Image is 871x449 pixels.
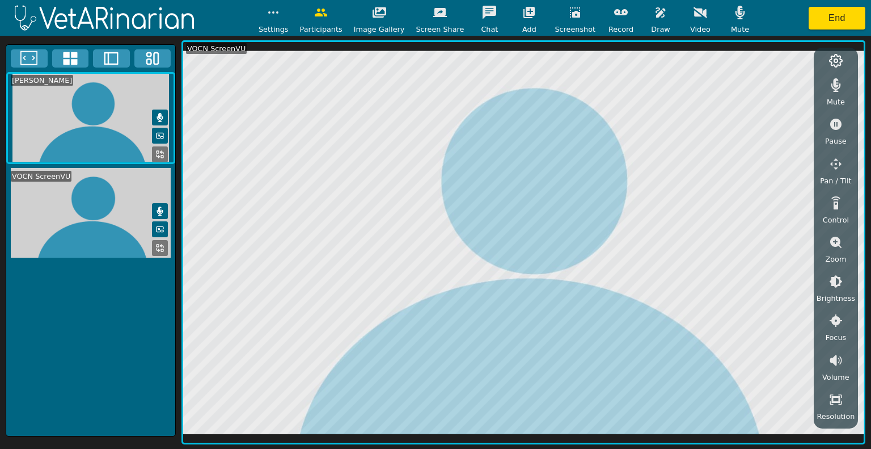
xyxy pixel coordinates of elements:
button: End [809,7,865,30]
span: Pan / Tilt [820,175,851,186]
span: Pause [825,136,847,146]
button: Picture in Picture [152,221,168,237]
span: Zoom [825,254,846,265]
button: 4x4 [52,49,89,68]
span: Video [690,24,711,35]
button: Mute [152,110,168,125]
button: Replace Feed [152,240,168,256]
span: Resolution [817,411,855,422]
span: Settings [259,24,289,35]
img: logoWhite.png [6,2,204,34]
span: Volume [822,372,849,383]
button: Mute [152,203,168,219]
span: Focus [826,332,847,343]
span: Mute [827,96,845,107]
span: Add [522,24,536,35]
span: Mute [731,24,749,35]
button: Two Window Medium [93,49,130,68]
button: Three Window Medium [134,49,171,68]
span: Brightness [817,293,855,304]
span: Chat [481,24,498,35]
button: Fullscreen [11,49,48,68]
span: Record [608,24,633,35]
span: Screenshot [555,24,595,35]
div: VOCN ScreenVU [186,43,247,54]
button: Picture in Picture [152,128,168,144]
span: Image Gallery [354,24,405,35]
div: VOCN ScreenVU [11,171,71,182]
span: Participants [299,24,342,35]
button: Replace Feed [152,146,168,162]
div: [PERSON_NAME] [11,75,73,86]
span: Control [823,215,849,225]
span: Draw [651,24,670,35]
span: Screen Share [416,24,464,35]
